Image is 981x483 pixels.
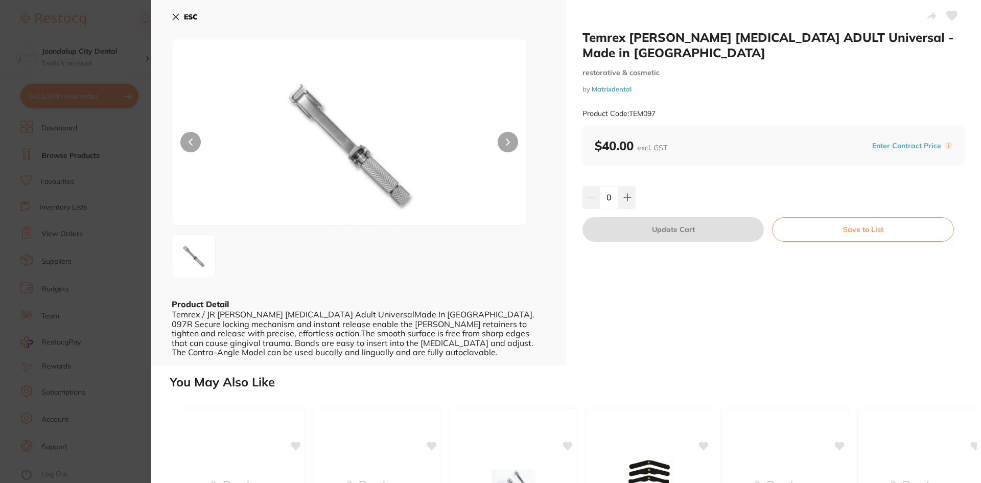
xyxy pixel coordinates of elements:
[869,141,944,151] button: Enter Contract Price
[582,68,965,77] small: restorative & cosmetic
[172,310,546,357] div: Temrex / JR [PERSON_NAME] [MEDICAL_DATA] Adult UniversalMade In [GEOGRAPHIC_DATA]. 097R Secure lo...
[582,217,764,242] button: Update Cart
[582,85,965,93] small: by
[172,299,229,309] b: Product Detail
[595,138,667,153] b: $40.00
[944,142,952,150] label: i
[184,12,198,21] b: ESC
[175,238,212,274] img: MzAweDMwMC5qcGc
[637,143,667,152] span: excl. GST
[172,8,198,26] button: ESC
[592,85,632,93] a: Matrixdental
[772,217,954,242] button: Save to List
[243,64,456,225] img: MzAweDMwMC5qcGc
[170,375,977,389] h2: You May Also Like
[582,30,965,60] h2: Temrex [PERSON_NAME] [MEDICAL_DATA] ADULT Universal - Made in [GEOGRAPHIC_DATA]
[582,109,656,118] small: Product Code: TEM097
